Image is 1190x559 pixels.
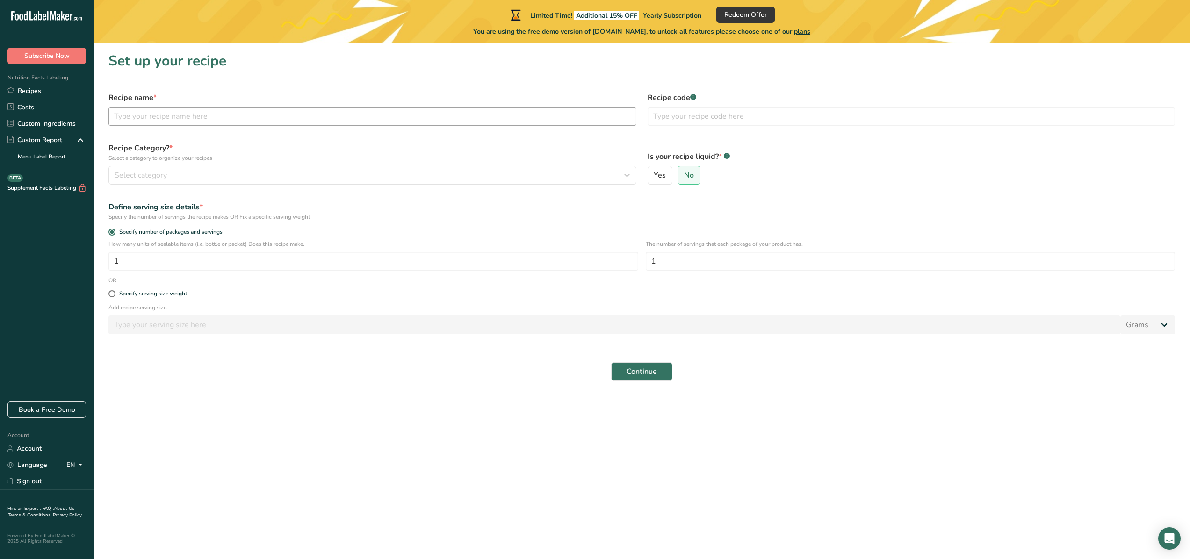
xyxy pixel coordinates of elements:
span: Yearly Subscription [643,11,701,20]
label: Recipe code [648,92,1176,103]
div: Define serving size details [108,201,1175,213]
p: Select a category to organize your recipes [108,154,636,162]
div: Custom Report [7,135,62,145]
div: Specify the number of servings the recipe makes OR Fix a specific serving weight [108,213,1175,221]
span: Continue [627,366,657,377]
p: How many units of sealable items (i.e. bottle or packet) Does this recipe make. [108,240,638,248]
div: EN [66,459,86,471]
a: Language [7,457,47,473]
p: The number of servings that each package of your product has. [646,240,1176,248]
span: Select category [115,170,167,181]
label: Recipe name [108,92,636,103]
a: Terms & Conditions . [8,512,53,518]
button: Continue [611,362,672,381]
span: You are using the free demo version of [DOMAIN_NAME], to unlock all features please choose one of... [473,27,810,36]
h1: Set up your recipe [108,50,1175,72]
input: Type your recipe code here [648,107,1176,126]
span: Additional 15% OFF [574,11,639,20]
div: OR [103,276,122,285]
label: Recipe Category? [108,143,636,162]
span: Specify number of packages and servings [115,229,223,236]
div: Open Intercom Messenger [1158,527,1181,550]
p: Add recipe serving size. [108,303,1175,312]
button: Select category [108,166,636,185]
span: No [684,171,694,180]
span: plans [794,27,810,36]
a: About Us . [7,505,74,518]
span: Yes [654,171,666,180]
div: BETA [7,174,23,182]
a: Book a Free Demo [7,401,86,418]
a: Hire an Expert . [7,505,41,512]
span: Subscribe Now [24,51,70,61]
button: Subscribe Now [7,48,86,64]
button: Redeem Offer [716,7,775,23]
input: Type your serving size here [108,315,1120,334]
label: Is your recipe liquid? [648,151,1176,162]
div: Limited Time! [509,9,701,21]
div: Powered By FoodLabelMaker © 2025 All Rights Reserved [7,533,86,544]
span: Redeem Offer [724,10,767,20]
div: Specify serving size weight [119,290,187,297]
input: Type your recipe name here [108,107,636,126]
a: Privacy Policy [53,512,82,518]
a: FAQ . [43,505,54,512]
